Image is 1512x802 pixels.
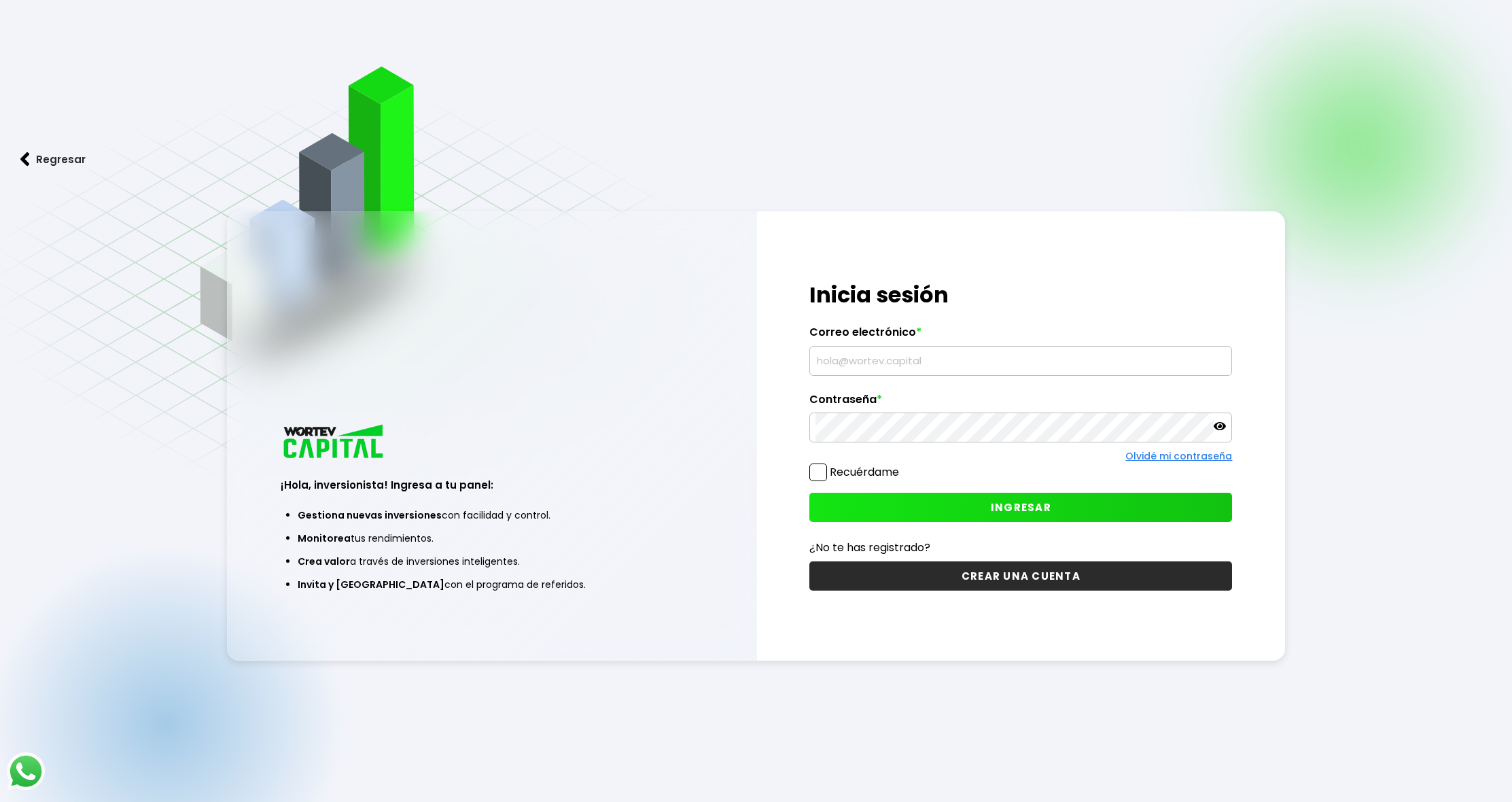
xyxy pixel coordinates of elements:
h3: ¡Hola, inversionista! Ingresa a tu panel: [281,477,703,493]
input: hola@wortev.capital [815,347,1226,375]
label: Correo electrónico [809,326,1232,346]
button: CREAR UNA CUENTA [809,561,1232,591]
label: Recuérdame [830,464,899,480]
span: Monitorea [298,531,351,545]
li: con facilidad y control. [298,504,686,527]
span: Crea valor [298,555,350,568]
a: ¿No te has registrado?CREAR UNA CUENTA [809,539,1232,591]
a: Olvidé mi contraseña [1125,449,1232,463]
img: logos_whatsapp-icon.242b2217.svg [7,752,45,790]
h1: Inicia sesión [809,279,1232,311]
span: INGRESAR [991,500,1051,515]
img: logo_wortev_capital [281,423,388,463]
button: INGRESAR [809,493,1232,522]
li: con el programa de referidos. [298,573,686,596]
p: ¿No te has registrado? [809,539,1232,556]
img: flecha izquierda [20,152,30,167]
span: Invita y [GEOGRAPHIC_DATA] [298,578,444,591]
li: a través de inversiones inteligentes. [298,550,686,573]
li: tus rendimientos. [298,527,686,550]
label: Contraseña [809,393,1232,413]
span: Gestiona nuevas inversiones [298,508,442,522]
